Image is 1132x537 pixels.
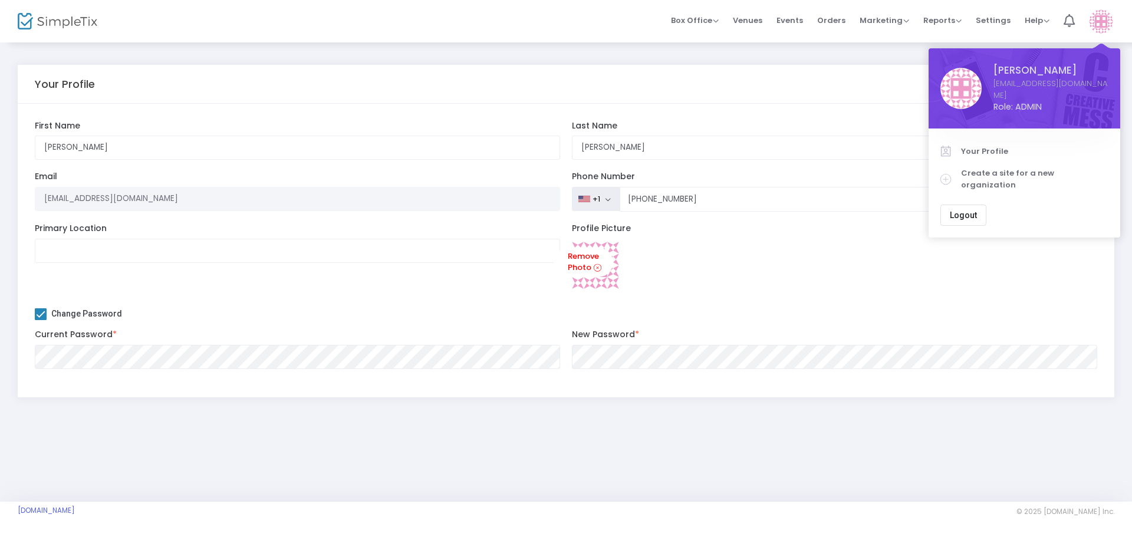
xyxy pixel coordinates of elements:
[572,121,1098,131] label: Last Name
[923,15,962,26] span: Reports
[961,146,1108,157] span: Your Profile
[961,167,1108,190] span: Create a site for a new organization
[940,205,986,226] button: Logout
[1016,507,1114,516] span: © 2025 [DOMAIN_NAME] Inc.
[35,172,561,182] label: Email
[776,5,803,35] span: Events
[593,195,600,204] div: +1
[817,5,845,35] span: Orders
[940,140,1108,163] a: Your Profile
[35,121,561,131] label: First Name
[554,248,613,278] a: Remove Photo
[976,5,1011,35] span: Settings
[572,330,1098,340] label: New Password
[572,242,619,289] img: 969cec612cba7a3f05a91455e3debdf8
[993,63,1108,78] span: [PERSON_NAME]
[18,506,75,515] a: [DOMAIN_NAME]
[950,210,977,220] span: Logout
[572,187,620,212] button: +1
[1025,15,1049,26] span: Help
[620,187,1098,212] input: Phone Number
[993,101,1108,113] span: Role: ADMIN
[572,172,1098,182] label: Phone Number
[572,136,1098,160] input: Last Name
[572,222,631,234] span: Profile Picture
[51,309,122,318] span: Change Password
[35,223,561,234] label: Primary Location
[993,78,1108,101] a: [EMAIL_ADDRESS][DOMAIN_NAME]
[671,15,719,26] span: Box Office
[35,78,95,91] h5: Your Profile
[35,136,561,160] input: First Name
[733,5,762,35] span: Venues
[35,330,561,340] label: Current Password
[940,162,1108,196] a: Create a site for a new organization
[860,15,909,26] span: Marketing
